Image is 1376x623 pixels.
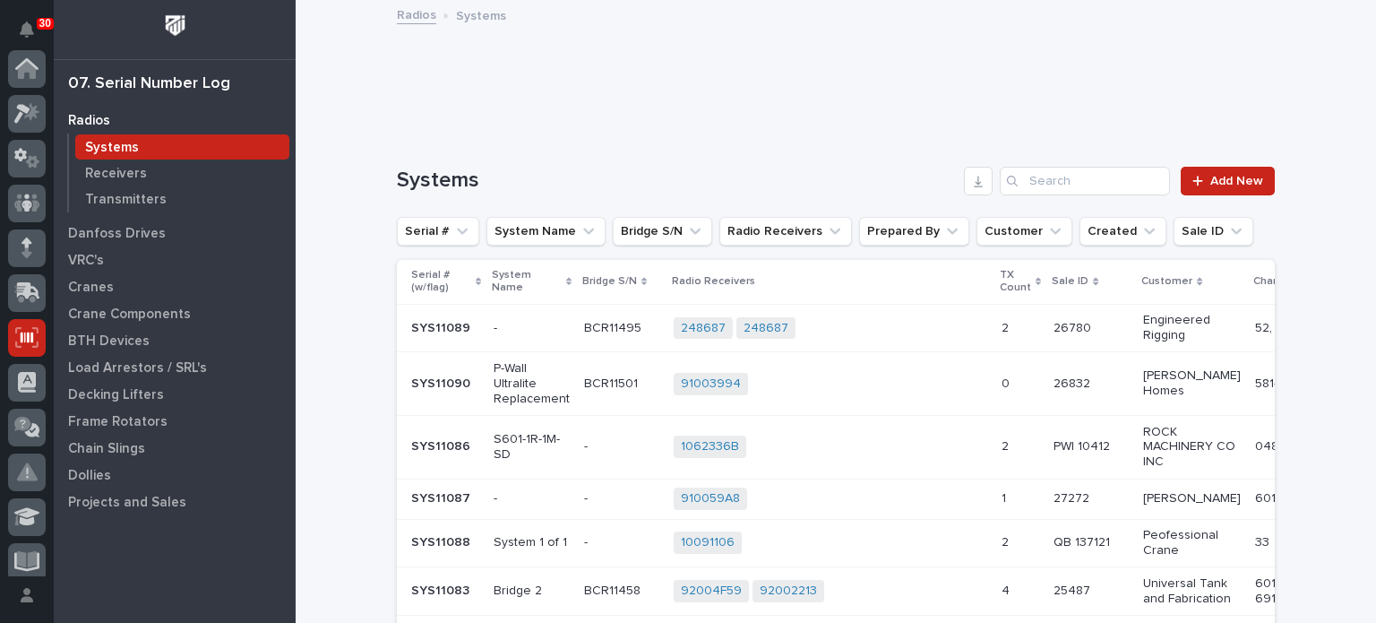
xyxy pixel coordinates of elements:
p: P-Wall Ultralite Replacement [494,361,570,406]
p: Bridge S/N [582,272,637,291]
a: Chain Slings [54,435,296,462]
a: Decking Lifters [54,381,296,408]
p: 601-721, 786-691 [1255,576,1330,607]
button: Notifications [8,11,46,48]
p: 25487 [1053,580,1094,599]
p: BCR11495 [584,317,645,336]
a: 910059A8 [681,491,740,506]
p: QB 137121 [1053,532,1114,550]
a: 92002213 [760,584,817,599]
p: Systems [456,4,506,24]
p: System 1 of 1 [494,535,570,550]
p: - [584,488,591,506]
button: Radio Receivers [719,217,852,246]
p: - [584,436,591,454]
p: 0 [1002,373,1013,392]
p: S601-1R-1M-SD [494,432,570,463]
button: Sale ID [1174,217,1253,246]
p: Transmitters [85,192,167,208]
p: Danfoss Drives [68,226,166,242]
a: VRC's [54,247,296,273]
button: System Name [486,217,606,246]
p: BTH Devices [68,333,150,350]
a: Add New [1181,167,1275,195]
p: Radios [68,113,110,129]
p: SYS11090 [411,373,474,392]
button: Prepared By [859,217,969,246]
p: 26832 [1053,373,1094,392]
p: Peofessional Crane [1143,528,1241,558]
a: 1062336B [681,439,739,454]
p: - [494,491,570,506]
p: System Name [492,265,562,299]
a: Transmitters [69,186,296,212]
p: SYS11086 [411,436,474,454]
div: Notifications30 [22,22,46,50]
h1: Systems [397,168,957,194]
p: 2 [1002,532,1012,550]
a: Danfoss Drives [54,220,296,247]
p: 27272 [1053,488,1093,506]
p: Customer [1141,272,1192,291]
p: Channel(s) [1253,272,1308,291]
a: 92004F59 [681,584,742,599]
p: 1 [1002,488,1010,506]
p: BCR11458 [584,580,644,599]
p: [PERSON_NAME] Homes [1143,368,1241,399]
p: PWI 10412 [1053,436,1114,454]
a: Receivers [69,160,296,186]
a: Load Arrestors / SRL's [54,354,296,381]
p: 048 [1255,439,1330,454]
p: SYS11083 [411,580,473,599]
button: Serial # [397,217,479,246]
p: SYS11089 [411,317,474,336]
p: BCR11501 [584,373,641,392]
button: Created [1079,217,1166,246]
a: Crane Components [54,300,296,327]
input: Search [1000,167,1170,195]
p: SYS11088 [411,532,474,550]
button: Customer [976,217,1072,246]
p: Serial # (w/flag) [411,265,471,299]
a: BTH Devices [54,327,296,354]
p: - [494,321,570,336]
p: Radio Receivers [672,272,755,291]
p: Systems [85,140,139,156]
p: Dollies [68,468,111,484]
p: [PERSON_NAME] [1143,491,1241,506]
p: 601-711 [1255,491,1330,506]
p: Projects and Sales [68,495,186,511]
button: Bridge S/N [613,217,712,246]
p: 26780 [1053,317,1095,336]
p: 4 [1002,580,1013,599]
a: Cranes [54,273,296,300]
p: - [584,532,591,550]
p: Crane Components [68,307,191,323]
p: VRC's [68,253,104,269]
p: TX Count [1000,265,1031,299]
div: 07. Serial Number Log [68,74,230,94]
p: Engineered Rigging [1143,313,1241,343]
a: 10091106 [681,535,735,550]
p: SYS11087 [411,488,474,506]
p: Chain Slings [68,441,145,457]
p: Sale ID [1052,272,1088,291]
p: ROCK MACHINERY CO INC [1143,425,1241,470]
p: 581-726 [1255,376,1330,392]
p: 2 [1002,317,1012,336]
a: 91003994 [681,376,741,392]
p: Load Arrestors / SRL's [68,360,207,376]
p: Bridge 2 [494,584,570,599]
p: 2 [1002,436,1012,454]
p: 30 [39,17,51,30]
a: Frame Rotators [54,408,296,435]
p: 33 [1255,535,1330,550]
a: 248687 [744,321,788,336]
span: Add New [1210,175,1263,187]
a: Radios [397,4,436,24]
a: Projects and Sales [54,489,296,515]
a: Radios [54,107,296,134]
p: 52, 52 [1255,321,1330,336]
a: 248687 [681,321,726,336]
